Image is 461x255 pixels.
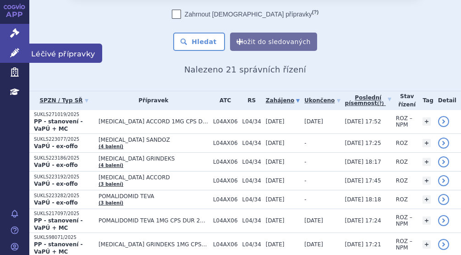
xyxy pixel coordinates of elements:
[242,159,261,165] span: L04/34
[213,159,238,165] span: L04AX06
[438,116,449,127] a: detail
[438,194,449,205] a: detail
[345,91,391,110] a: Poslednípísemnost(?)
[34,181,78,187] strong: VaPÚ - ex-offo
[34,111,94,118] p: SUKLS271019/2025
[34,143,78,150] strong: VaPÚ - ex-offo
[34,193,94,199] p: SUKLS223282/2025
[423,195,431,204] a: +
[34,174,94,180] p: SUKLS223192/2025
[99,193,209,200] span: POMALIDOMID TEVA
[345,241,381,248] span: [DATE] 17:21
[99,155,209,162] span: [MEDICAL_DATA] GRINDEKS
[242,217,261,224] span: L04/34
[99,174,209,181] span: [MEDICAL_DATA] ACCORD
[213,196,238,203] span: L04AX06
[396,159,408,165] span: ROZ
[423,117,431,126] a: +
[99,144,123,149] a: (4 balení)
[184,65,306,74] span: Nalezeno 21 správních řízení
[34,155,94,161] p: SUKLS223186/2025
[304,241,323,248] span: [DATE]
[418,91,433,110] th: Tag
[29,44,102,63] span: Léčivé přípravky
[213,241,238,248] span: L04AX06
[304,177,306,184] span: -
[423,240,431,249] a: +
[396,115,412,128] span: ROZ – NPM
[345,140,381,146] span: [DATE] 17:25
[396,196,408,203] span: ROZ
[242,140,261,146] span: L04/34
[266,241,285,248] span: [DATE]
[423,158,431,166] a: +
[34,217,82,231] strong: PP - stanovení - VaPÚ + MC
[238,91,261,110] th: RS
[438,138,449,149] a: detail
[438,215,449,226] a: detail
[230,33,317,51] button: Uložit do sledovaných
[304,94,340,107] a: Ukončeno
[266,118,285,125] span: [DATE]
[34,200,78,206] strong: VaPÚ - ex-offo
[213,140,238,146] span: L04AX06
[266,159,285,165] span: [DATE]
[99,182,123,187] a: (3 balení)
[34,234,94,241] p: SUKLS98071/2025
[345,118,381,125] span: [DATE] 17:52
[99,137,209,143] span: [MEDICAL_DATA] SANDOZ
[213,118,238,125] span: L04AX06
[209,91,238,110] th: ATC
[304,118,323,125] span: [DATE]
[34,94,94,107] a: SPZN / Typ SŘ
[213,177,238,184] span: L04AX06
[377,101,384,106] abbr: (?)
[345,177,381,184] span: [DATE] 17:45
[304,140,306,146] span: -
[345,217,381,224] span: [DATE] 17:24
[438,175,449,186] a: detail
[242,241,261,248] span: L04/34
[266,217,285,224] span: [DATE]
[266,177,285,184] span: [DATE]
[391,91,418,110] th: Stav řízení
[304,159,306,165] span: -
[34,136,94,143] p: SUKLS223077/2025
[34,118,82,132] strong: PP - stanovení - VaPÚ + MC
[438,239,449,250] a: detail
[345,159,381,165] span: [DATE] 18:17
[396,140,408,146] span: ROZ
[99,163,123,168] a: (4 balení)
[173,33,225,51] button: Hledat
[304,196,306,203] span: -
[423,139,431,147] a: +
[266,94,300,107] a: Zahájeno
[242,177,261,184] span: L04/34
[34,241,82,255] strong: PP - stanovení - VaPÚ + MC
[99,200,123,205] a: (3 balení)
[345,196,381,203] span: [DATE] 18:18
[242,118,261,125] span: L04/34
[99,217,209,224] span: POMALIDOMID TEVA 1MG CPS DUR 21X1 I
[396,214,412,227] span: ROZ – NPM
[34,162,78,168] strong: VaPÚ - ex-offo
[266,196,285,203] span: [DATE]
[213,217,238,224] span: L04AX06
[172,10,318,19] label: Zahrnout [DEMOGRAPHIC_DATA] přípravky
[312,9,318,15] abbr: (?)
[396,238,412,251] span: ROZ – NPM
[99,241,209,248] span: [MEDICAL_DATA] GRINDEKS 1MG CPS DUR 21
[99,118,209,125] span: [MEDICAL_DATA] ACCORD 1MG CPS DUR 21X1
[438,156,449,167] a: detail
[396,177,408,184] span: ROZ
[242,196,261,203] span: L04/34
[423,177,431,185] a: +
[94,91,209,110] th: Přípravek
[34,211,94,217] p: SUKLS217097/2025
[434,91,461,110] th: Detail
[266,140,285,146] span: [DATE]
[304,217,323,224] span: [DATE]
[423,216,431,225] a: +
